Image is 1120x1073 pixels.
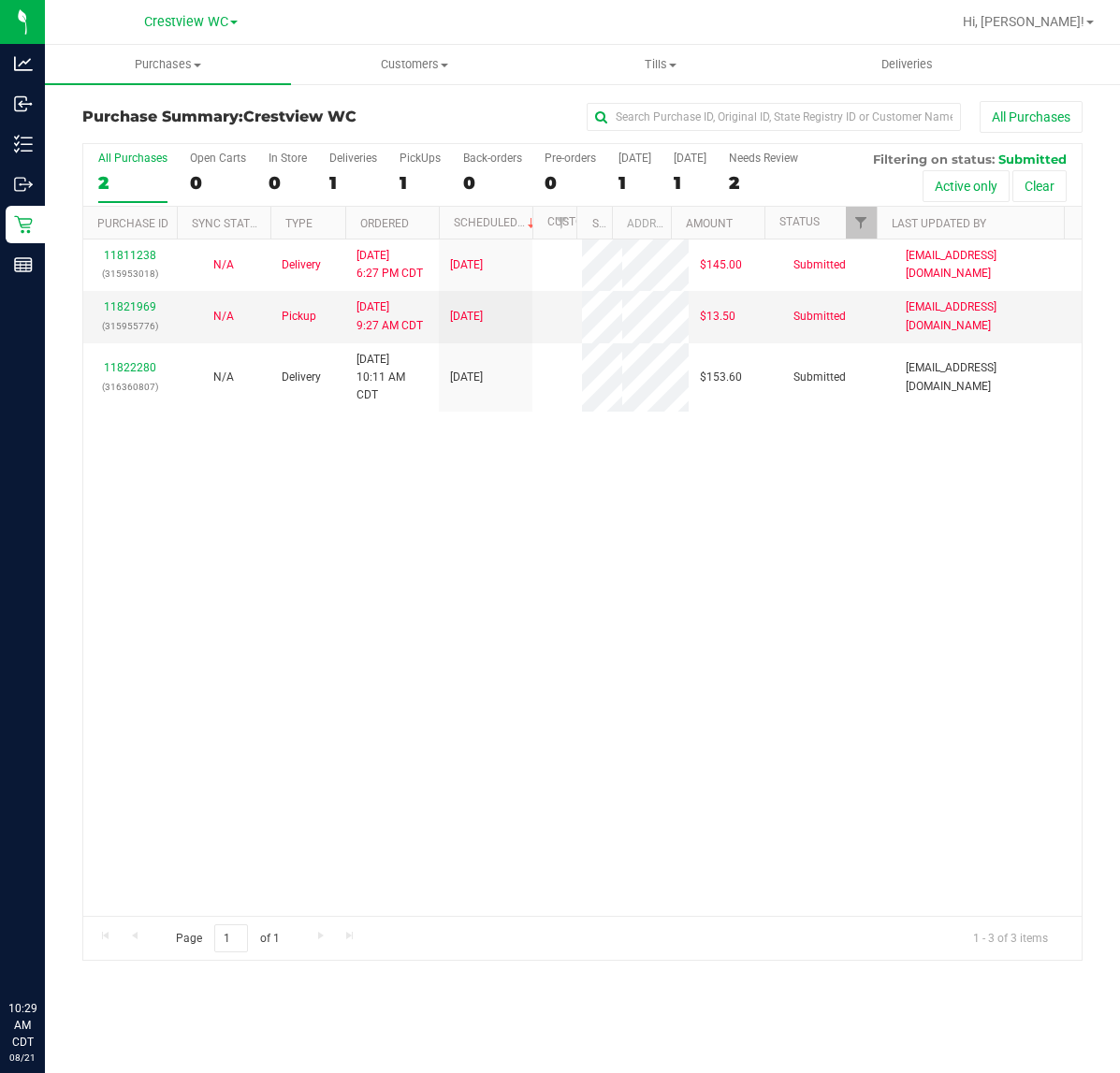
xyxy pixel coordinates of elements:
[906,298,1070,334] span: [EMAIL_ADDRESS][DOMAIN_NAME]
[674,152,706,165] div: [DATE]
[329,152,377,165] div: Deliveries
[160,924,295,953] span: Page of 1
[538,45,784,84] a: Tills
[892,217,986,230] a: Last Updated By
[8,1051,36,1065] p: 08/21
[213,369,234,386] button: N/A
[190,152,246,165] div: Open Carts
[618,152,651,165] div: [DATE]
[213,370,234,384] span: Not Applicable
[856,56,958,73] span: Deliveries
[958,924,1063,952] span: 1 - 3 of 3 items
[14,135,33,153] inline-svg: Inventory
[269,152,307,165] div: In Store
[618,172,651,194] div: 1
[14,175,33,194] inline-svg: Outbound
[963,14,1084,29] span: Hi, [PERSON_NAME]!
[282,369,321,386] span: Delivery
[356,298,423,334] span: [DATE] 9:27 AM CDT
[282,256,321,274] span: Delivery
[82,109,415,125] h3: Purchase Summary:
[214,924,248,953] input: 1
[104,249,156,262] a: 11811238
[360,217,409,230] a: Ordered
[729,172,798,194] div: 2
[700,256,742,274] span: $145.00
[450,308,483,326] span: [DATE]
[45,56,291,73] span: Purchases
[14,215,33,234] inline-svg: Retail
[400,152,441,165] div: PickUps
[104,300,156,313] a: 11821969
[45,45,291,84] a: Purchases
[779,215,820,228] a: Status
[19,923,75,979] iframe: Resource center
[793,369,846,386] span: Submitted
[243,108,356,125] span: Crestview WC
[400,172,441,194] div: 1
[700,369,742,386] span: $153.60
[545,207,576,239] a: Filter
[213,308,234,326] button: N/A
[463,172,522,194] div: 0
[873,152,995,167] span: Filtering on status:
[980,101,1083,133] button: All Purchases
[282,308,316,326] span: Pickup
[998,152,1067,167] span: Submitted
[14,255,33,274] inline-svg: Reports
[463,152,522,165] div: Back-orders
[292,56,536,73] span: Customers
[700,308,735,326] span: $13.50
[98,172,167,194] div: 2
[213,256,234,274] button: N/A
[906,359,1070,395] span: [EMAIL_ADDRESS][DOMAIN_NAME]
[97,217,168,230] a: Purchase ID
[213,310,234,323] span: Not Applicable
[104,361,156,374] a: 11822280
[1012,170,1067,202] button: Clear
[784,45,1030,84] a: Deliveries
[14,94,33,113] inline-svg: Inbound
[98,152,167,165] div: All Purchases
[8,1000,36,1051] p: 10:29 AM CDT
[95,317,166,335] p: (315955776)
[55,921,78,943] iframe: Resource center unread badge
[793,256,846,274] span: Submitted
[545,172,596,194] div: 0
[95,265,166,283] p: (315953018)
[674,172,706,194] div: 1
[356,351,428,405] span: [DATE] 10:11 AM CDT
[329,172,377,194] div: 1
[192,217,264,230] a: Sync Status
[592,217,691,230] a: State Registry ID
[545,152,596,165] div: Pre-orders
[454,216,539,229] a: Scheduled
[450,369,483,386] span: [DATE]
[539,56,783,73] span: Tills
[213,258,234,271] span: Not Applicable
[612,207,671,239] th: Address
[356,247,423,283] span: [DATE] 6:27 PM CDT
[285,217,313,230] a: Type
[14,54,33,73] inline-svg: Analytics
[906,247,1070,283] span: [EMAIL_ADDRESS][DOMAIN_NAME]
[291,45,537,84] a: Customers
[144,14,228,30] span: Crestview WC
[95,378,166,396] p: (316360807)
[846,207,877,239] a: Filter
[269,172,307,194] div: 0
[923,170,1010,202] button: Active only
[729,152,798,165] div: Needs Review
[587,103,961,131] input: Search Purchase ID, Original ID, State Registry ID or Customer Name...
[190,172,246,194] div: 0
[450,256,483,274] span: [DATE]
[793,308,846,326] span: Submitted
[686,217,733,230] a: Amount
